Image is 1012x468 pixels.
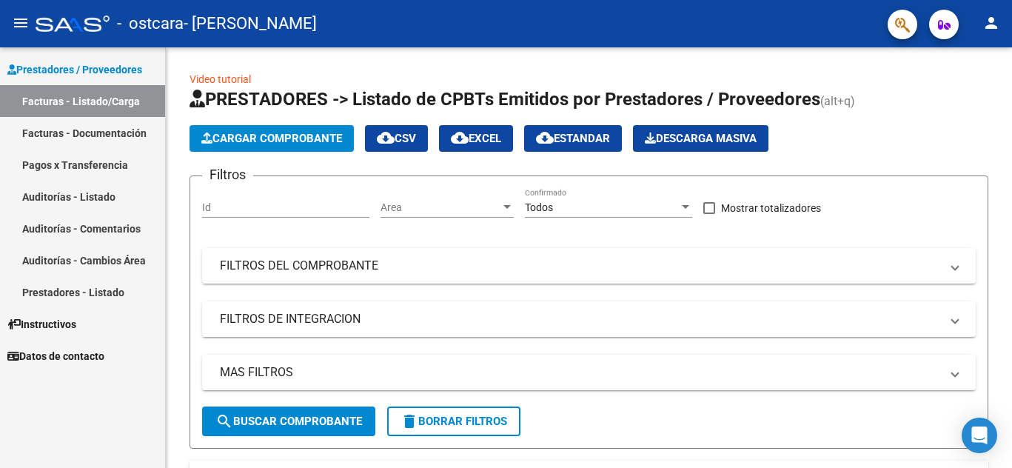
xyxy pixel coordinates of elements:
mat-expansion-panel-header: FILTROS DE INTEGRACION [202,301,976,337]
span: Buscar Comprobante [215,415,362,428]
span: Estandar [536,132,610,145]
mat-icon: person [982,14,1000,32]
mat-icon: menu [12,14,30,32]
span: (alt+q) [820,94,855,108]
mat-icon: cloud_download [451,129,469,147]
button: Cargar Comprobante [190,125,354,152]
div: Open Intercom Messenger [962,418,997,453]
mat-icon: cloud_download [536,129,554,147]
span: Instructivos [7,316,76,332]
button: Estandar [524,125,622,152]
mat-panel-title: MAS FILTROS [220,364,940,381]
mat-expansion-panel-header: MAS FILTROS [202,355,976,390]
span: Prestadores / Proveedores [7,61,142,78]
a: Video tutorial [190,73,251,85]
button: Borrar Filtros [387,407,520,436]
span: Datos de contacto [7,348,104,364]
mat-panel-title: FILTROS DEL COMPROBANTE [220,258,940,274]
span: Descarga Masiva [645,132,757,145]
mat-icon: cloud_download [377,129,395,147]
span: - [PERSON_NAME] [184,7,317,40]
span: Area [381,201,500,214]
span: - ostcara [117,7,184,40]
button: EXCEL [439,125,513,152]
span: CSV [377,132,416,145]
span: Borrar Filtros [401,415,507,428]
button: Descarga Masiva [633,125,768,152]
mat-icon: delete [401,412,418,430]
span: Todos [525,201,553,213]
span: Cargar Comprobante [201,132,342,145]
span: Mostrar totalizadores [721,199,821,217]
span: EXCEL [451,132,501,145]
h3: Filtros [202,164,253,185]
mat-expansion-panel-header: FILTROS DEL COMPROBANTE [202,248,976,284]
button: CSV [365,125,428,152]
mat-icon: search [215,412,233,430]
span: PRESTADORES -> Listado de CPBTs Emitidos por Prestadores / Proveedores [190,89,820,110]
mat-panel-title: FILTROS DE INTEGRACION [220,311,940,327]
app-download-masive: Descarga masiva de comprobantes (adjuntos) [633,125,768,152]
button: Buscar Comprobante [202,407,375,436]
